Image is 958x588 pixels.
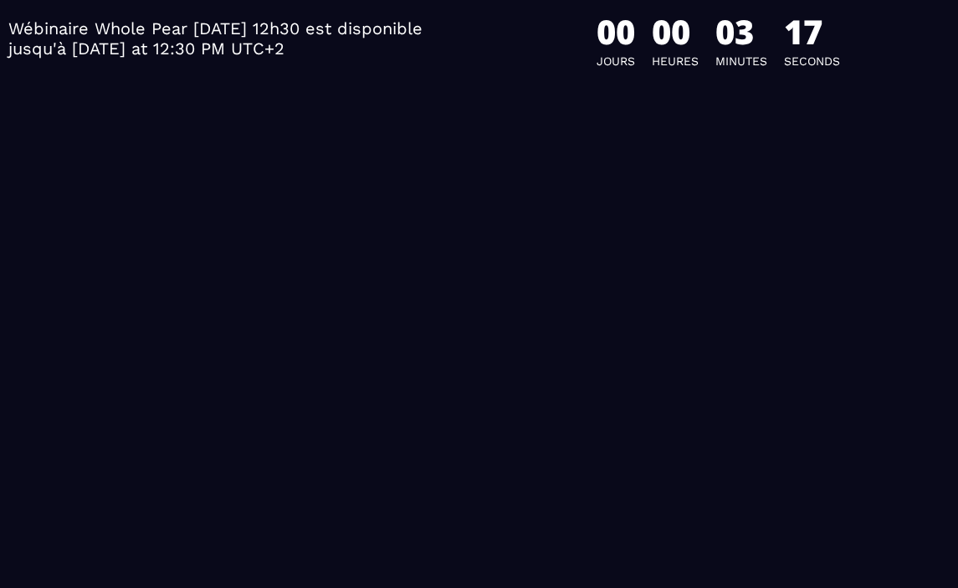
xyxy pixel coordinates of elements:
span: Heures [652,54,699,68]
span: Minutes [715,54,767,68]
div: 03 [715,8,767,54]
div: 00 [652,8,699,54]
span: Seconds [784,54,840,68]
span: Wébinaire Whole Pear [DATE] 12h30 est disponible jusqu'à [DATE] at 12:30 PM UTC+2 [8,18,471,59]
span: Jours [597,54,635,68]
div: 00 [597,8,635,54]
div: 17 [784,8,840,54]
